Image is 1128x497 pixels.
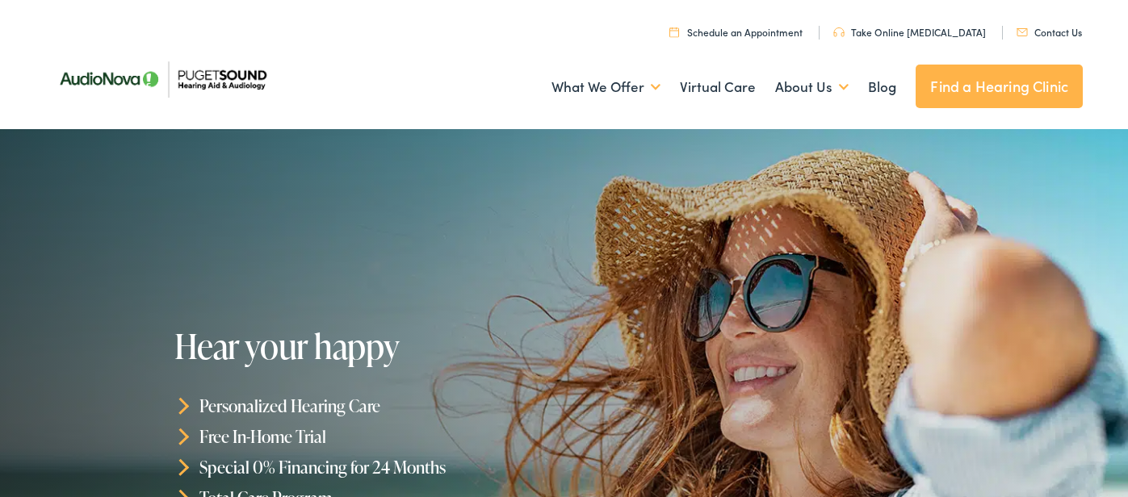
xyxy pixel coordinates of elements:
a: Contact Us [1017,25,1082,39]
a: About Us [775,57,849,117]
a: Blog [868,57,896,117]
img: utility icon [1017,28,1028,36]
a: Schedule an Appointment [669,25,803,39]
li: Free In-Home Trial [174,421,569,452]
img: utility icon [833,27,845,37]
li: Personalized Hearing Care [174,390,569,421]
a: What We Offer [551,57,660,117]
a: Take Online [MEDICAL_DATA] [833,25,986,39]
li: Special 0% Financing for 24 Months [174,452,569,482]
h1: Hear your happy [174,328,569,365]
a: Virtual Care [680,57,756,117]
a: Find a Hearing Clinic [916,65,1083,108]
img: utility icon [669,27,679,37]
